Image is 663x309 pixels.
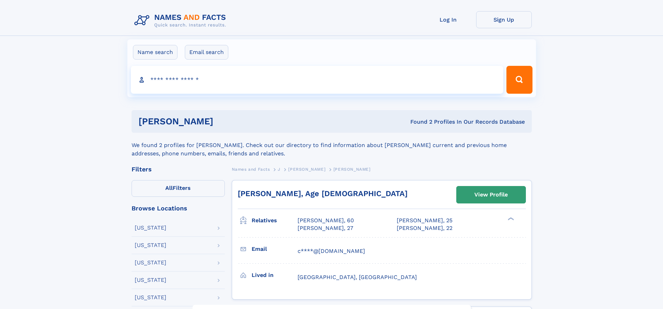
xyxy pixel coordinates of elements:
a: [PERSON_NAME], 60 [298,217,354,224]
a: [PERSON_NAME], 22 [397,224,452,232]
span: [PERSON_NAME] [288,167,325,172]
a: Names and Facts [232,165,270,173]
span: [PERSON_NAME] [333,167,371,172]
a: [PERSON_NAME], 25 [397,217,452,224]
div: [US_STATE] [135,277,166,283]
label: Filters [132,180,225,197]
div: Filters [132,166,225,172]
div: [US_STATE] [135,260,166,265]
div: [US_STATE] [135,225,166,231]
h1: [PERSON_NAME] [139,117,312,126]
div: We found 2 profiles for [PERSON_NAME]. Check out our directory to find information about [PERSON_... [132,133,532,158]
a: View Profile [457,186,526,203]
h3: Lived in [252,269,298,281]
h3: Relatives [252,215,298,226]
div: ❯ [506,217,514,221]
a: [PERSON_NAME], Age [DEMOGRAPHIC_DATA] [238,189,408,198]
button: Search Button [506,66,532,94]
a: Sign Up [476,11,532,28]
h3: Email [252,243,298,255]
span: J [278,167,281,172]
label: Email search [185,45,228,60]
div: Browse Locations [132,205,225,211]
div: [US_STATE] [135,295,166,300]
label: Name search [133,45,177,60]
div: Found 2 Profiles In Our Records Database [312,118,525,126]
a: [PERSON_NAME] [288,165,325,173]
div: View Profile [474,187,508,203]
a: [PERSON_NAME], 27 [298,224,353,232]
div: [US_STATE] [135,242,166,248]
span: All [165,185,173,191]
span: [GEOGRAPHIC_DATA], [GEOGRAPHIC_DATA] [298,274,417,280]
input: search input [131,66,504,94]
a: Log In [420,11,476,28]
img: Logo Names and Facts [132,11,232,30]
a: J [278,165,281,173]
